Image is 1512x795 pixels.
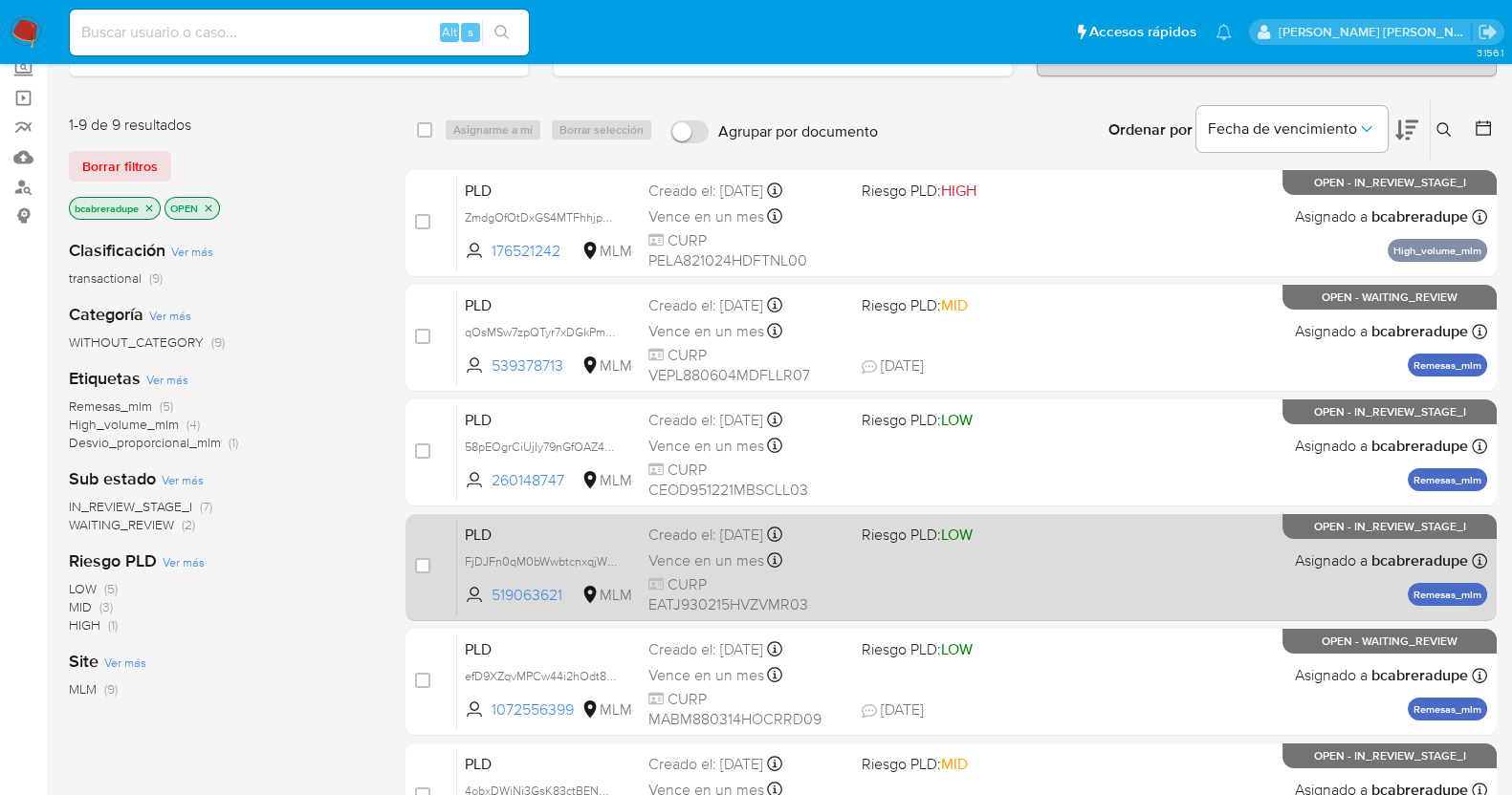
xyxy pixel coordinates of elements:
button: search-icon [482,19,521,46]
p: baltazar.cabreradupeyron@mercadolibre.com.mx [1279,23,1472,41]
span: Alt [442,23,457,41]
a: Salir [1478,22,1498,42]
span: 3.156.1 [1476,45,1502,60]
a: Notificaciones [1216,24,1232,40]
span: s [468,23,473,41]
input: Buscar usuario o caso... [70,20,529,45]
span: Accesos rápidos [1089,22,1196,42]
